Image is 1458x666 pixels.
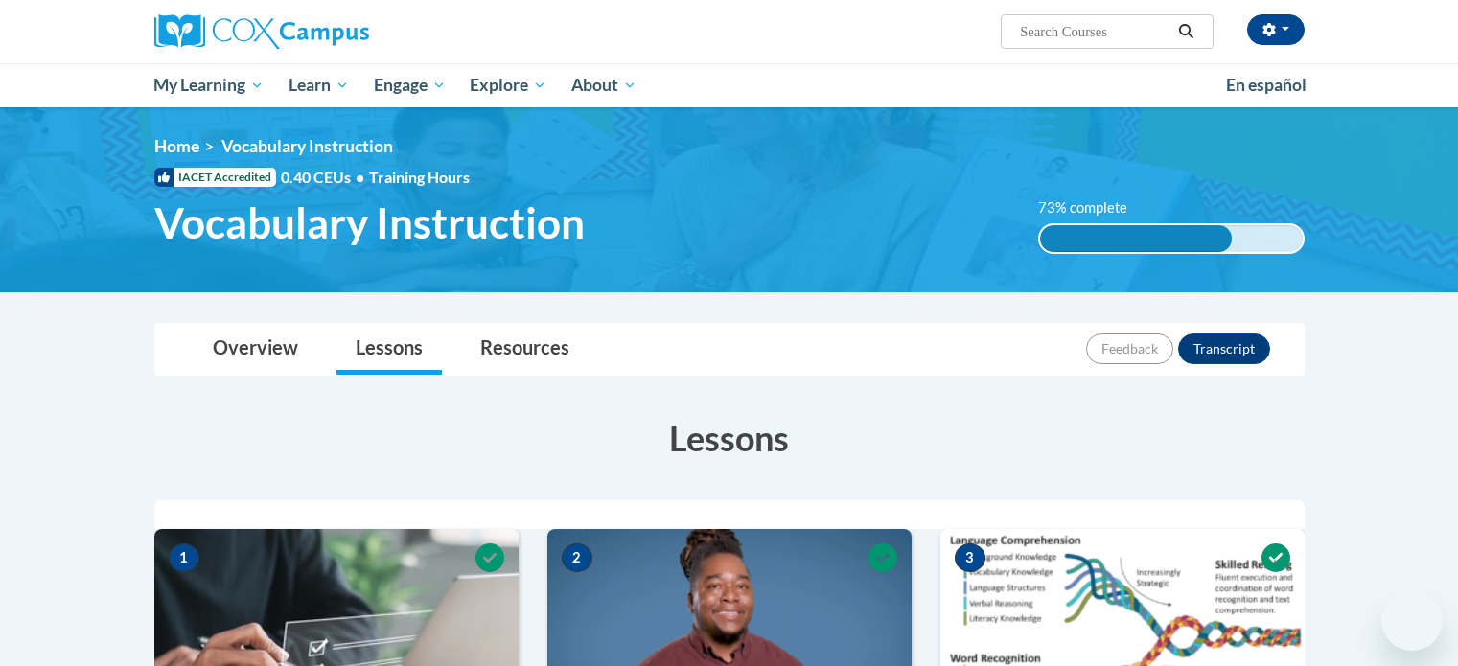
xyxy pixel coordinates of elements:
[1226,75,1307,95] span: En español
[281,167,369,188] span: 0.40 CEUs
[571,74,636,97] span: About
[169,543,199,572] span: 1
[1038,197,1148,218] label: 73% complete
[559,63,649,107] a: About
[154,168,276,187] span: IACET Accredited
[154,197,585,248] span: Vocabulary Instruction
[1086,333,1173,364] button: Feedback
[1018,20,1171,43] input: Search Courses
[374,74,446,97] span: Engage
[1381,589,1443,651] iframe: Button to launch messaging window
[361,63,458,107] a: Engage
[1171,20,1200,43] button: Search
[1040,225,1232,252] div: 73% complete
[276,63,361,107] a: Learn
[955,543,985,572] span: 3
[461,324,589,375] a: Resources
[153,74,264,97] span: My Learning
[142,63,277,107] a: My Learning
[562,543,592,572] span: 2
[126,63,1333,107] div: Main menu
[470,74,546,97] span: Explore
[1214,65,1319,105] a: En español
[1178,333,1270,364] button: Transcript
[369,168,470,186] span: Training Hours
[356,168,364,186] span: •
[154,14,519,49] a: Cox Campus
[289,74,349,97] span: Learn
[154,136,199,156] a: Home
[1247,14,1305,45] button: Account Settings
[154,414,1305,462] h3: Lessons
[457,63,559,107] a: Explore
[194,324,317,375] a: Overview
[336,324,442,375] a: Lessons
[221,136,393,156] span: Vocabulary Instruction
[154,14,369,49] img: Cox Campus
